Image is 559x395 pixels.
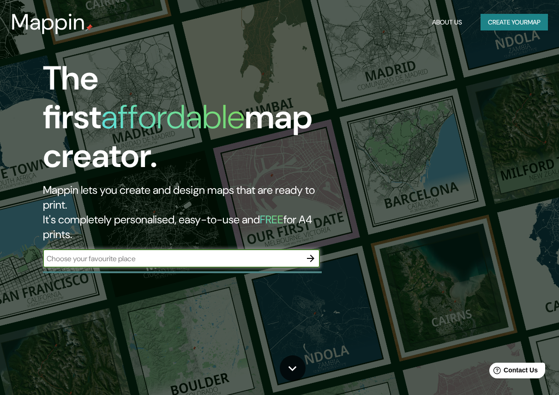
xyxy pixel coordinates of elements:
button: About Us [428,14,466,31]
h5: FREE [260,212,283,227]
h3: Mappin [11,9,85,35]
h2: Mappin lets you create and design maps that are ready to print. It's completely personalised, eas... [43,183,323,242]
h1: affordable [101,96,245,138]
img: mappin-pin [85,24,93,31]
iframe: Help widget launcher [477,359,549,385]
h1: The first map creator. [43,59,323,183]
input: Choose your favourite place [43,253,301,264]
button: Create yourmap [481,14,548,31]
